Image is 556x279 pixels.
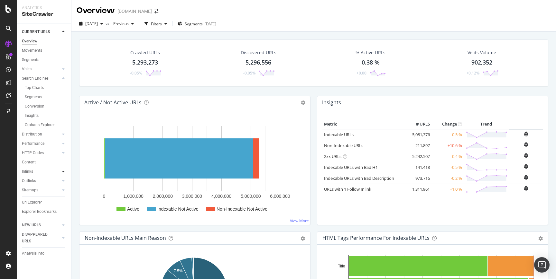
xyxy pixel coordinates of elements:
[524,153,528,158] div: bell-plus
[431,119,464,129] th: Change
[84,98,142,107] h4: Active / Not Active URLs
[25,103,44,110] div: Conversion
[22,231,54,245] div: DISAPPEARED URLS
[22,5,66,11] div: Analytics
[431,173,464,184] td: -0.2 %
[431,151,464,162] td: -0.4 %
[524,142,528,147] div: bell-plus
[22,140,60,147] a: Performance
[153,194,173,199] text: 2,000,000
[406,129,431,140] td: 5,081,376
[270,194,290,199] text: 6,000,000
[22,150,60,156] a: HTTP Codes
[406,151,431,162] td: 5,242,507
[77,19,106,29] button: [DATE]
[22,29,50,35] div: CURRENT URLS
[111,19,136,29] button: Previous
[301,236,305,241] div: gear
[524,164,528,169] div: bell-plus
[301,100,305,105] i: Options
[406,162,431,173] td: 141,418
[103,194,106,199] text: 0
[157,206,199,212] text: Indexable Not Active
[22,75,49,82] div: Search Engines
[290,218,309,223] a: View More
[22,208,67,215] a: Explorer Bookmarks
[22,159,67,166] a: Content
[324,186,371,192] a: URLs with 1 Follow Inlink
[322,119,406,129] th: Metric
[151,21,162,27] div: Filters
[25,122,67,128] a: Orphans Explorer
[127,206,139,212] text: Active
[538,236,543,241] div: gear
[22,57,67,63] a: Segments
[22,159,36,166] div: Content
[111,21,129,26] span: Previous
[466,70,479,76] div: +0.12%
[324,153,341,159] a: 2xx URLs
[468,49,496,56] div: Visits Volume
[22,178,36,184] div: Outlinks
[22,29,60,35] a: CURRENT URLS
[22,66,32,73] div: Visits
[22,250,44,257] div: Analysis Info
[431,184,464,195] td: +1.0 %
[464,119,509,129] th: Trend
[25,84,44,91] div: Top Charts
[205,21,216,27] div: [DATE]
[22,75,60,82] a: Search Engines
[241,194,261,199] text: 5,000,000
[241,49,276,56] div: Discovered URLs
[357,70,366,76] div: +0.00
[322,98,341,107] h4: Insights
[25,112,39,119] div: Insights
[22,187,60,194] a: Sitemaps
[324,175,394,181] a: Indexable URLs with Bad Description
[175,19,219,29] button: Segments[DATE]
[22,11,66,18] div: SiteCrawler
[22,131,60,138] a: Distribution
[22,199,67,206] a: Url Explorer
[124,194,144,199] text: 1,000,000
[25,94,42,100] div: Segments
[211,194,231,199] text: 4,000,000
[524,131,528,136] div: bell-plus
[182,194,202,199] text: 3,000,000
[322,235,430,241] div: HTML Tags Performance for Indexable URLs
[431,140,464,151] td: +10.6 %
[117,8,152,14] div: [DOMAIN_NAME]
[22,222,41,229] div: NEW URLS
[324,164,378,170] a: Indexable URLs with Bad H1
[406,140,431,151] td: 211,897
[22,140,44,147] div: Performance
[85,235,166,241] div: Non-Indexable URLs Main Reason
[85,119,305,220] svg: A chart.
[77,5,115,16] div: Overview
[324,143,363,148] a: Non-Indexable URLs
[25,112,67,119] a: Insights
[174,269,183,273] text: 7.5%
[22,250,67,257] a: Analysis Info
[246,58,271,67] div: 5,296,556
[22,38,67,45] a: Overview
[406,119,431,129] th: # URLS
[22,199,42,206] div: Url Explorer
[22,57,39,63] div: Segments
[22,208,57,215] div: Explorer Bookmarks
[22,168,60,175] a: Inlinks
[362,58,380,67] div: 0.38 %
[142,19,170,29] button: Filters
[471,58,492,67] div: 902,352
[406,173,431,184] td: 973,716
[25,103,67,110] a: Conversion
[431,129,464,140] td: -0.5 %
[22,47,67,54] a: Movements
[534,257,550,273] div: Open Intercom Messenger
[154,9,158,13] div: arrow-right-arrow-left
[524,175,528,180] div: bell-plus
[217,206,267,212] text: Non-Indexable Not Active
[130,49,160,56] div: Crawled URLs
[431,162,464,173] td: -0.5 %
